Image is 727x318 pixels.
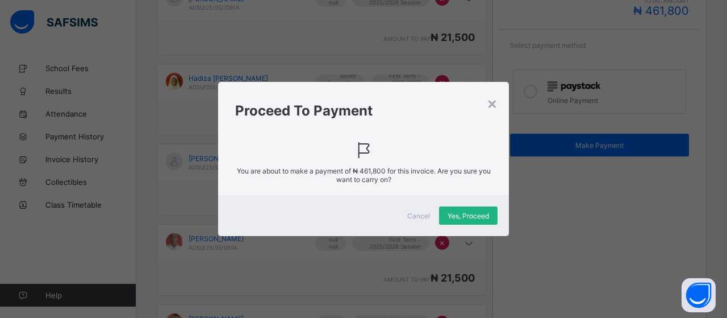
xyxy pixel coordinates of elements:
h1: Proceed To Payment [235,102,492,119]
span: You are about to make a payment of for this invoice. Are you sure you want to carry on? [235,167,492,184]
span: ₦ 461,800 [353,167,386,175]
button: Open asap [682,278,716,312]
span: Cancel [407,212,430,220]
div: × [487,93,498,113]
span: Yes, Proceed [448,212,489,220]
